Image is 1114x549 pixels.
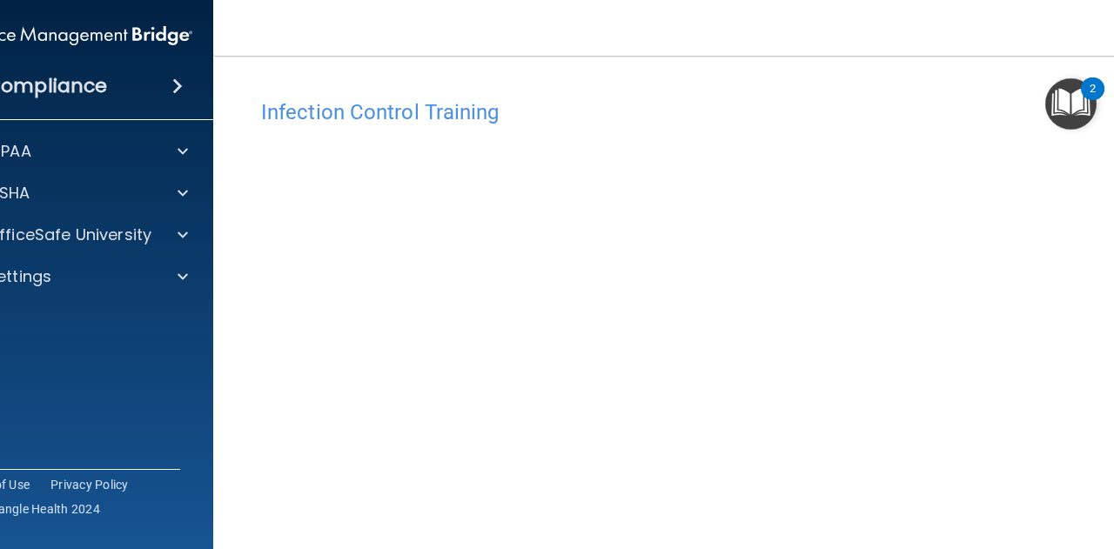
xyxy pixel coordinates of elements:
[1045,78,1097,130] button: Open Resource Center, 2 new notifications
[50,476,129,493] a: Privacy Policy
[1090,89,1096,111] div: 2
